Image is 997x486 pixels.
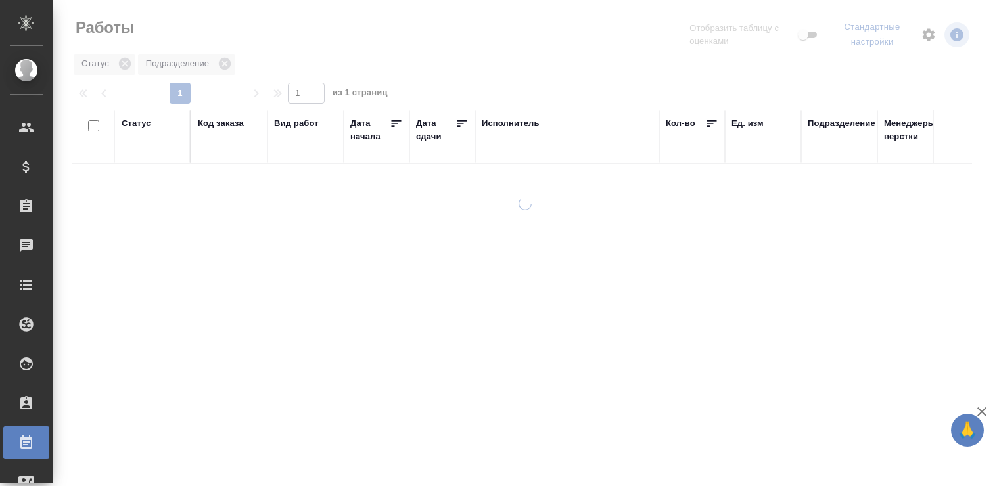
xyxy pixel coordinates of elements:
[951,414,984,447] button: 🙏
[956,416,979,444] span: 🙏
[274,117,319,130] div: Вид работ
[416,117,455,143] div: Дата сдачи
[482,117,540,130] div: Исполнитель
[350,117,390,143] div: Дата начала
[198,117,244,130] div: Код заказа
[731,117,764,130] div: Ед. изм
[666,117,695,130] div: Кол-во
[808,117,875,130] div: Подразделение
[122,117,151,130] div: Статус
[884,117,947,143] div: Менеджеры верстки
